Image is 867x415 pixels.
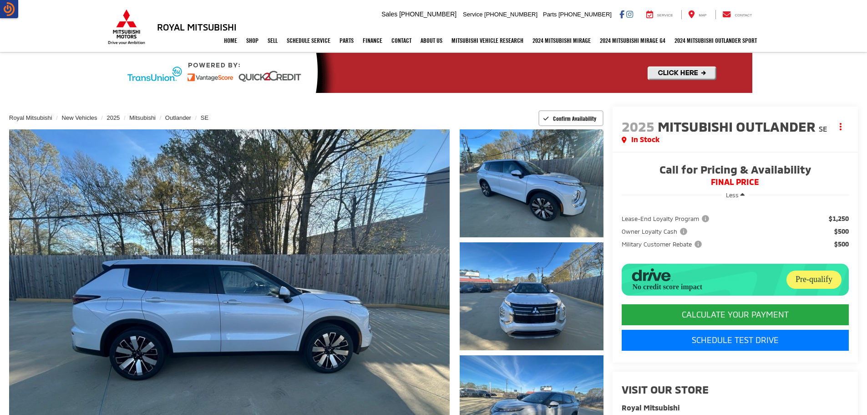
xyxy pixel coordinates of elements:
span: Contact [735,13,752,17]
span: $1,250 [829,214,849,223]
button: Confirm Availability [538,110,603,126]
span: [PHONE_NUMBER] [399,10,456,18]
a: Map [681,10,713,19]
a: Home [219,29,242,52]
a: 2024 Mitsubishi Mirage G4 [595,29,670,52]
a: Schedule Service: Opens in a new tab [282,29,335,52]
span: Call for Pricing & Availability [622,164,849,178]
a: Schedule Test Drive [622,330,849,351]
a: 2024 Mitsubishi Outlander SPORT [670,29,761,52]
a: Facebook: Click to visit our Facebook page [619,10,624,18]
a: Shop [242,29,263,52]
button: Military Customer Rebate [622,240,705,249]
a: SE [201,114,208,121]
strong: Royal Mitsubishi [622,403,679,412]
a: 2025 [106,114,120,121]
span: 2025 [622,118,654,134]
a: Finance [358,29,387,52]
span: Military Customer Rebate [622,240,704,249]
span: dropdown dots [840,123,842,130]
span: Service [463,11,482,18]
button: Lease-End Loyalty Program [622,214,712,223]
a: Royal Mitsubishi [9,114,52,121]
a: New Vehicles [62,114,97,121]
a: Expand Photo 2 [460,242,603,350]
span: In Stock [631,134,659,145]
a: Expand Photo 1 [460,129,603,237]
img: 2025 Mitsubishi Outlander SE [458,241,604,351]
span: $500 [834,240,849,249]
h2: Visit our Store [622,384,849,395]
a: Outlander [165,114,191,121]
img: Mitsubishi [106,9,147,45]
span: Owner Loyalty Cash [622,227,689,236]
span: $500 [834,227,849,236]
a: Service [639,10,680,19]
span: SE [819,124,827,133]
button: Actions [833,118,849,134]
a: Contact [715,10,759,19]
span: Less [726,191,739,199]
span: Confirm Availability [553,115,596,122]
a: Contact [387,29,416,52]
img: dealeron-brandmark-export.png [4,2,15,16]
button: Less [721,187,749,203]
span: FINAL PRICE [622,178,849,187]
img: 2025 Mitsubishi Outlander SE [458,128,604,238]
a: Mitsubishi [129,114,156,121]
span: Map [699,13,706,17]
span: Service [657,13,673,17]
h3: Royal Mitsubishi [157,22,237,32]
a: About Us [416,29,447,52]
a: Mitsubishi Vehicle Research [447,29,528,52]
span: Lease-End Loyalty Program [622,214,711,223]
span: Parts [543,11,557,18]
a: 2024 Mitsubishi Mirage [528,29,595,52]
a: Parts: Opens in a new tab [335,29,358,52]
: CALCULATE YOUR PAYMENT [622,304,849,325]
span: [PHONE_NUMBER] [484,11,537,18]
a: Sell [263,29,282,52]
span: [PHONE_NUMBER] [558,11,612,18]
span: Mitsubishi Outlander [658,118,819,134]
img: Quick2Credit [115,53,752,93]
span: Sales [381,10,397,18]
button: Owner Loyalty Cash [622,227,690,236]
a: Instagram: Click to visit our Instagram page [626,10,633,18]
